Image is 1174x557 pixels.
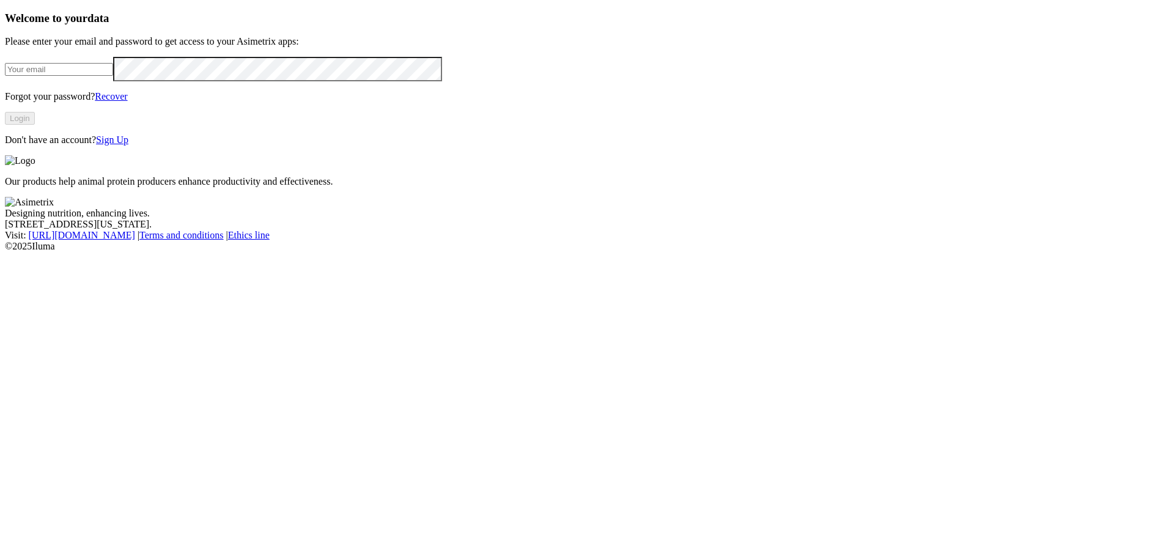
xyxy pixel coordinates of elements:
div: Designing nutrition, enhancing lives. [5,208,1169,219]
p: Our products help animal protein producers enhance productivity and effectiveness. [5,176,1169,187]
img: Asimetrix [5,197,54,208]
p: Don't have an account? [5,135,1169,146]
a: Sign Up [96,135,128,145]
a: Ethics line [228,230,270,240]
a: [URL][DOMAIN_NAME] [29,230,135,240]
div: Visit : | | [5,230,1169,241]
p: Forgot your password? [5,91,1169,102]
span: data [87,12,109,24]
a: Terms and conditions [139,230,224,240]
h3: Welcome to your [5,12,1169,25]
div: [STREET_ADDRESS][US_STATE]. [5,219,1169,230]
a: Recover [95,91,127,101]
button: Login [5,112,35,125]
img: Logo [5,155,35,166]
div: © 2025 Iluma [5,241,1169,252]
input: Your email [5,63,113,76]
p: Please enter your email and password to get access to your Asimetrix apps: [5,36,1169,47]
